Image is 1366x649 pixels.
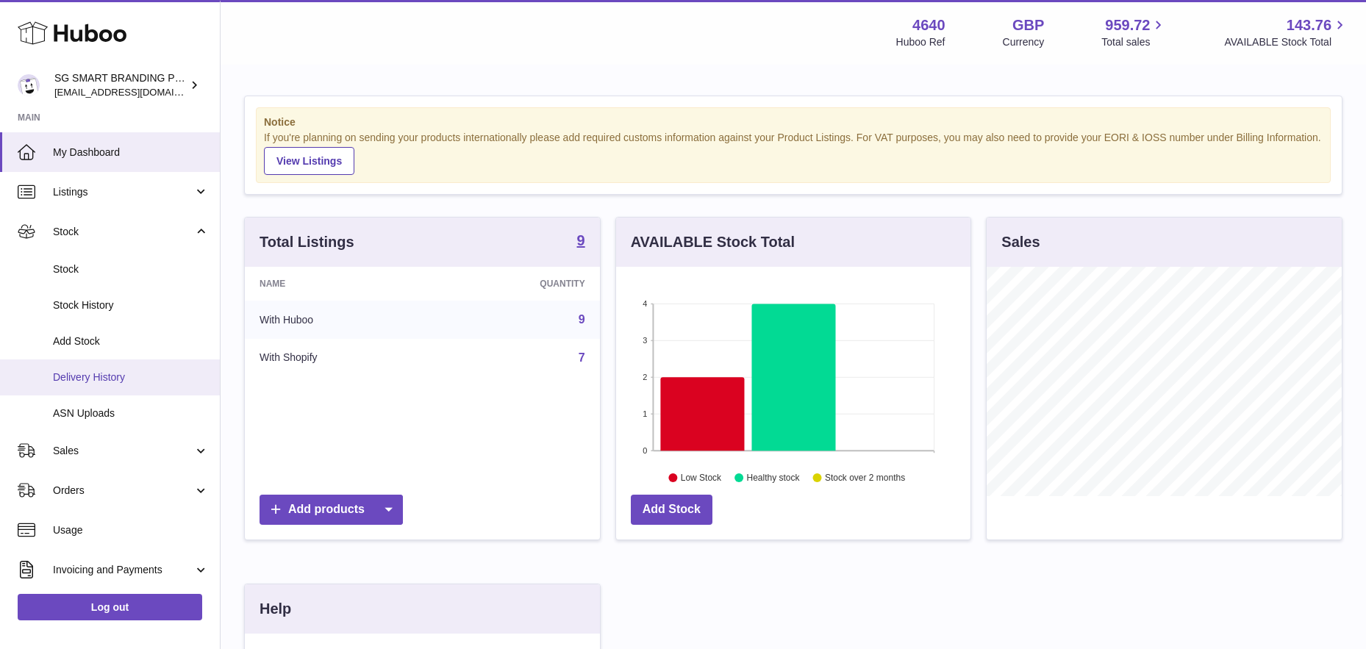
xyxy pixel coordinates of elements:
span: [EMAIL_ADDRESS][DOMAIN_NAME] [54,86,216,98]
text: Healthy stock [746,473,800,483]
a: View Listings [264,147,354,175]
img: uktopsmileshipping@gmail.com [18,74,40,96]
span: Listings [53,185,193,199]
span: Sales [53,444,193,458]
text: 2 [643,373,647,381]
td: With Shopify [245,339,436,377]
div: Currency [1003,35,1045,49]
a: 7 [579,351,585,364]
span: Stock [53,262,209,276]
div: SG SMART BRANDING PTE. LTD. [54,71,187,99]
text: 0 [643,446,647,455]
th: Quantity [436,267,599,301]
div: Huboo Ref [896,35,945,49]
span: My Dashboard [53,146,209,159]
a: 959.72 Total sales [1101,15,1167,49]
span: 143.76 [1287,15,1331,35]
td: With Huboo [245,301,436,339]
span: Usage [53,523,209,537]
span: Stock History [53,298,209,312]
strong: Notice [264,115,1323,129]
span: AVAILABLE Stock Total [1224,35,1348,49]
a: Log out [18,594,202,620]
h3: Sales [1001,232,1040,252]
a: Add Stock [631,495,712,525]
h3: Total Listings [260,232,354,252]
strong: 4640 [912,15,945,35]
span: 959.72 [1105,15,1150,35]
span: Orders [53,484,193,498]
strong: GBP [1012,15,1044,35]
text: Low Stock [681,473,722,483]
text: 1 [643,409,647,418]
span: Add Stock [53,334,209,348]
text: 3 [643,336,647,345]
a: Add products [260,495,403,525]
span: Delivery History [53,370,209,384]
a: 143.76 AVAILABLE Stock Total [1224,15,1348,49]
text: 4 [643,299,647,308]
text: Stock over 2 months [825,473,905,483]
a: 9 [579,313,585,326]
th: Name [245,267,436,301]
span: Invoicing and Payments [53,563,193,577]
strong: 9 [577,233,585,248]
a: 9 [577,233,585,251]
span: Stock [53,225,193,239]
h3: AVAILABLE Stock Total [631,232,795,252]
h3: Help [260,599,291,619]
span: Total sales [1101,35,1167,49]
div: If you're planning on sending your products internationally please add required customs informati... [264,131,1323,175]
span: ASN Uploads [53,406,209,420]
